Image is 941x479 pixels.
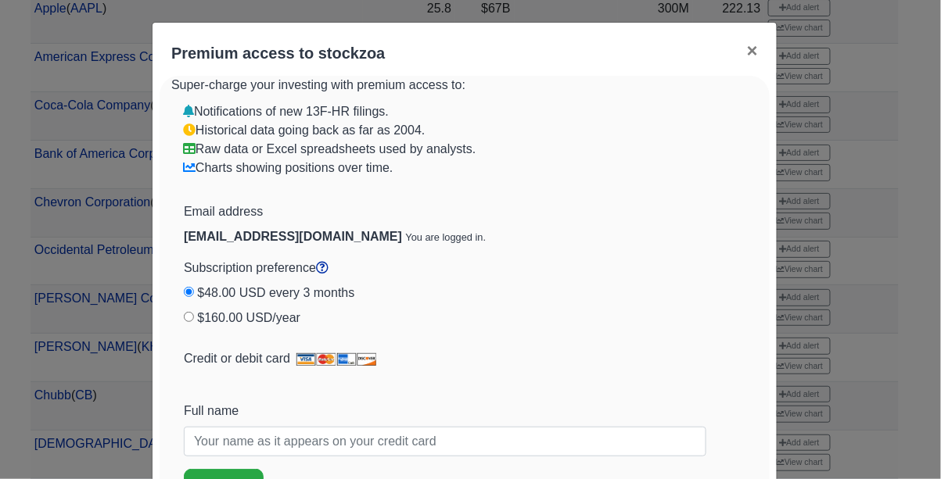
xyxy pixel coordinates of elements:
label: Full name [184,402,239,420]
strong: [EMAIL_ADDRESS][DOMAIN_NAME] [184,230,402,243]
img: Pay by Visa, Mastercard, American Express, or Discover [296,353,376,366]
li: Historical data going back as far as 2004. [183,121,758,140]
label: Email address [184,202,263,221]
li: Raw data or Excel spreadsheets used by analysts. [183,140,758,159]
label: $48.00 USD every 3 months [197,284,354,302]
label: Subscription preference [184,259,329,277]
button: Close [734,29,770,73]
span: You are logged in. [406,231,487,243]
label: Credit or debit card [184,349,376,368]
li: Notifications of new 13F-HR filings. [183,102,758,121]
li: Charts showing positions over time. [183,159,758,177]
span: × [747,40,758,61]
iframe: Secure card payment input frame [184,374,706,389]
input: Your name as it appears on your credit card [184,427,706,456]
p: Super-charge your investing with premium access to: [171,76,758,95]
h3: Premium access to stockzoa [171,41,385,65]
label: $160.00 USD/year [197,309,300,327]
